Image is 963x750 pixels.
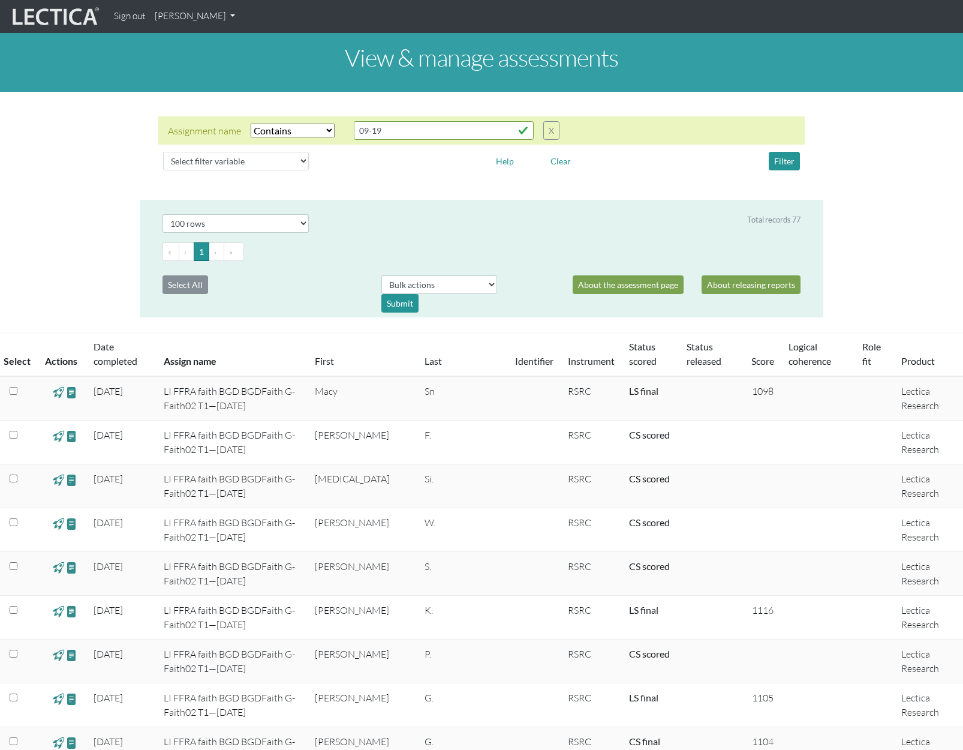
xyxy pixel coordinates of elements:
[561,421,622,464] td: RSRC
[381,294,419,313] div: Submit
[150,5,240,28] a: [PERSON_NAME]
[315,355,334,367] a: First
[894,421,963,464] td: Lectica Research
[629,560,670,572] a: Completed = assessment has been completed; CS scored = assessment has been CLAS scored; LS scored...
[769,152,800,170] button: Filter
[308,464,417,508] td: [MEDICAL_DATA]
[561,376,622,421] td: RSRC
[308,508,417,552] td: [PERSON_NAME]
[752,736,774,748] span: 1104
[894,376,963,421] td: Lectica Research
[561,596,622,640] td: RSRC
[157,376,308,421] td: LI FFRA faith BGD BGDFaith G-Faith02 T1—[DATE]
[157,421,308,464] td: LI FFRA faith BGD BGDFaith G-Faith02 T1—[DATE]
[53,385,64,399] span: view
[894,683,963,727] td: Lectica Research
[752,604,774,616] span: 1116
[417,640,508,683] td: P.
[308,596,417,640] td: [PERSON_NAME]
[53,517,64,530] span: view
[894,596,963,640] td: Lectica Research
[86,421,157,464] td: [DATE]
[862,341,881,367] a: Role fit
[894,464,963,508] td: Lectica Research
[10,5,100,28] img: lecticalive
[162,242,801,261] ul: Pagination
[168,124,241,138] div: Assignment name
[109,5,150,28] a: Sign out
[751,355,774,367] a: Score
[308,376,417,421] td: Macy
[53,648,64,662] span: view
[53,604,64,618] span: view
[752,692,774,704] span: 1105
[66,604,77,618] span: view
[157,508,308,552] td: LI FFRA faith BGD BGDFaith G-Faith02 T1—[DATE]
[194,242,209,261] button: Go to page 1
[425,355,442,367] a: Last
[894,640,963,683] td: Lectica Research
[53,473,64,487] span: view
[789,341,831,367] a: Logical coherence
[66,736,77,749] span: view
[629,517,670,528] a: Completed = assessment has been completed; CS scored = assessment has been CLAS scored; LS scored...
[86,508,157,552] td: [DATE]
[561,508,622,552] td: RSRC
[561,683,622,727] td: RSRC
[157,464,308,508] td: LI FFRA faith BGD BGDFaith G-Faith02 T1—[DATE]
[157,332,308,377] th: Assign name
[53,429,64,443] span: view
[561,552,622,596] td: RSRC
[308,421,417,464] td: [PERSON_NAME]
[629,648,670,659] a: Completed = assessment has been completed; CS scored = assessment has been CLAS scored; LS scored...
[53,736,64,749] span: view
[490,152,519,170] button: Help
[561,640,622,683] td: RSRC
[561,464,622,508] td: RSRC
[515,355,553,367] a: Identifier
[86,376,157,421] td: [DATE]
[53,692,64,706] span: view
[86,464,157,508] td: [DATE]
[157,683,308,727] td: LI FFRA faith BGD BGDFaith G-Faith02 T1—[DATE]
[157,552,308,596] td: LI FFRA faith BGD BGDFaith G-Faith02 T1—[DATE]
[687,341,721,367] a: Status released
[53,560,64,574] span: view
[66,692,77,706] span: view
[545,152,576,170] button: Clear
[308,683,417,727] td: [PERSON_NAME]
[417,683,508,727] td: G.
[66,560,77,574] span: view
[94,341,137,367] a: Date completed
[308,552,417,596] td: [PERSON_NAME]
[629,429,670,440] a: Completed = assessment has been completed; CS scored = assessment has been CLAS scored; LS scored...
[86,683,157,727] td: [DATE]
[573,275,684,294] a: About the assessment page
[568,355,615,367] a: Instrument
[86,596,157,640] td: [DATE]
[901,355,935,367] a: Product
[752,385,774,397] span: 1098
[417,421,508,464] td: F.
[162,275,208,294] button: Select All
[629,385,658,397] a: Completed = assessment has been completed; CS scored = assessment has been CLAS scored; LS scored...
[543,121,559,140] button: X
[894,508,963,552] td: Lectica Research
[417,508,508,552] td: W.
[629,736,660,747] a: Completed = assessment has been completed; CS scored = assessment has been CLAS scored; LS scored...
[417,596,508,640] td: K.
[417,376,508,421] td: Sn
[629,604,658,616] a: Completed = assessment has been completed; CS scored = assessment has been CLAS scored; LS scored...
[894,552,963,596] td: Lectica Research
[86,552,157,596] td: [DATE]
[66,385,77,399] span: view
[702,275,801,294] a: About releasing reports
[308,640,417,683] td: [PERSON_NAME]
[490,154,519,166] a: Help
[629,341,657,367] a: Status scored
[66,648,77,662] span: view
[417,552,508,596] td: S.
[747,214,801,226] div: Total records 77
[629,473,670,484] a: Completed = assessment has been completed; CS scored = assessment has been CLAS scored; LS scored...
[417,464,508,508] td: Si.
